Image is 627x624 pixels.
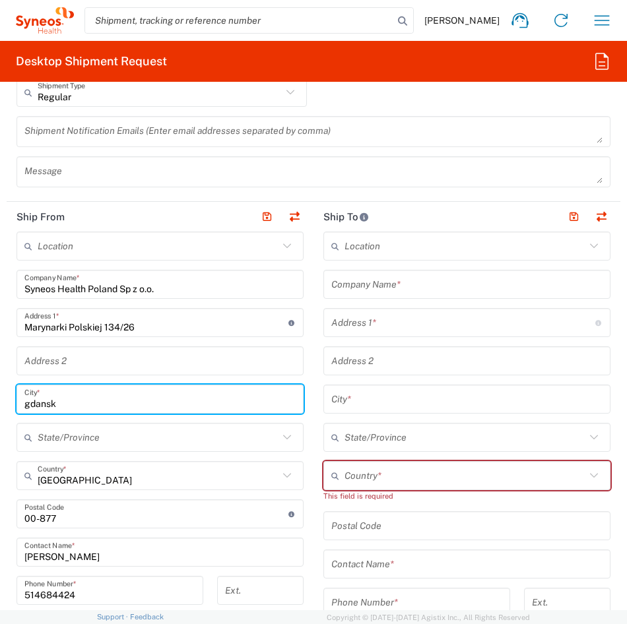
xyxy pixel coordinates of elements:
[327,611,530,623] span: Copyright © [DATE]-[DATE] Agistix Inc., All Rights Reserved
[323,490,610,502] div: This field is required
[85,8,393,33] input: Shipment, tracking or reference number
[130,613,164,621] a: Feedback
[323,210,369,224] h2: Ship To
[16,210,65,224] h2: Ship From
[97,613,130,621] a: Support
[16,53,167,69] h2: Desktop Shipment Request
[424,15,500,26] span: [PERSON_NAME]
